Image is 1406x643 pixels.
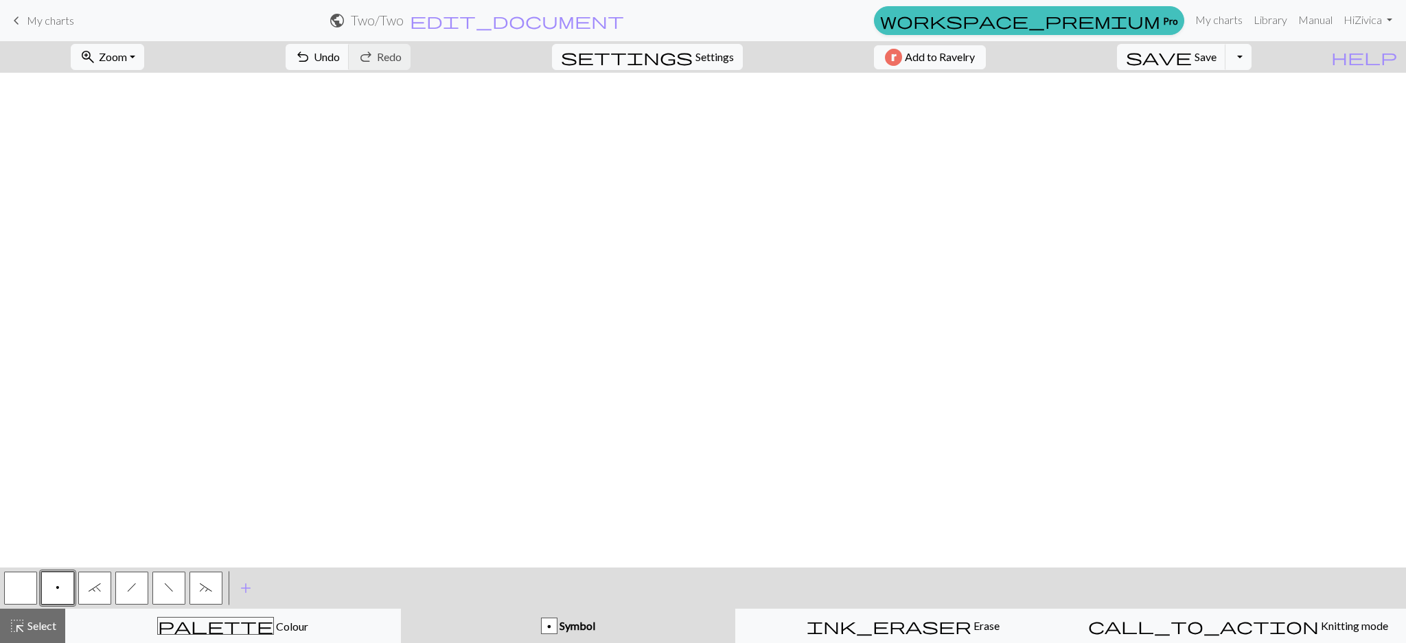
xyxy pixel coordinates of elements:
a: Library [1248,6,1293,34]
a: My charts [8,9,74,32]
span: Erase [971,619,1000,632]
span: workspace_premium [880,11,1160,30]
button: Save [1117,44,1226,70]
button: Erase [735,609,1071,643]
button: h [115,572,148,605]
span: settings [561,47,693,67]
span: palette [158,616,273,635]
button: Add to Ravelry [874,45,986,69]
span: zoom_in [80,47,96,67]
a: My charts [1190,6,1248,34]
span: Knitting mode [1319,619,1388,632]
span: save [1126,47,1192,67]
span: Purl [56,582,60,593]
button: ~ [189,572,222,605]
button: ` [78,572,111,605]
button: Colour [65,609,401,643]
button: Knitting mode [1070,609,1406,643]
span: Select [25,619,56,632]
span: 3+ stitch left twist [200,582,212,593]
i: Settings [561,49,693,65]
h2: Two / Two [351,12,404,28]
button: f [152,572,185,605]
button: p Symbol [401,609,735,643]
a: Manual [1293,6,1338,34]
span: undo [295,47,311,67]
span: call_to_action [1088,616,1319,635]
span: keyboard_arrow_left [8,11,25,30]
a: Pro [874,6,1184,35]
span: ink_eraser [807,616,971,635]
span: right leaning decrease [127,582,137,593]
span: left leaning decrease [164,582,174,593]
a: HiZivica [1338,6,1398,34]
div: p [542,618,557,635]
span: Save [1195,50,1217,63]
span: 3+ stitch right twist [89,582,101,593]
span: Add to Ravelry [905,49,975,66]
span: edit_document [410,11,624,30]
span: Symbol [557,619,595,632]
button: Zoom [71,44,144,70]
span: Settings [695,49,734,65]
span: Zoom [99,50,127,63]
button: SettingsSettings [552,44,743,70]
span: add [238,578,254,598]
button: p [41,572,74,605]
span: Colour [274,620,308,633]
img: Ravelry [885,49,902,66]
span: Undo [314,50,340,63]
button: Undo [286,44,349,70]
span: help [1331,47,1397,67]
span: My charts [27,14,74,27]
span: highlight_alt [9,616,25,635]
span: public [329,11,345,30]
